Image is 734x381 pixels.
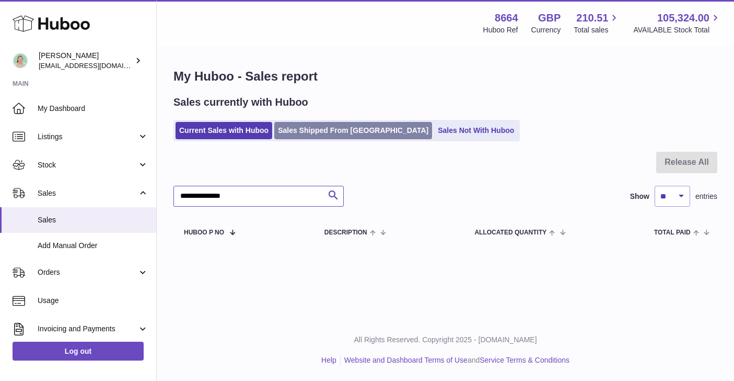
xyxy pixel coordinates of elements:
span: Total paid [654,229,691,236]
strong: GBP [538,11,561,25]
span: Sales [38,215,148,225]
span: 105,324.00 [657,11,709,25]
span: Usage [38,296,148,306]
a: Current Sales with Huboo [176,122,272,139]
h1: My Huboo - Sales report [173,68,717,85]
span: Orders [38,267,137,277]
a: 210.51 Total sales [574,11,620,35]
span: Listings [38,132,137,142]
span: Total sales [574,25,620,35]
a: Service Terms & Conditions [480,356,569,364]
span: Add Manual Order [38,241,148,251]
span: Sales [38,188,137,198]
div: Currency [531,25,561,35]
span: Description [324,229,367,236]
span: Stock [38,160,137,170]
a: Sales Shipped From [GEOGRAPHIC_DATA] [274,122,432,139]
div: [PERSON_NAME] [39,51,133,71]
a: Log out [13,342,144,361]
span: Huboo P no [184,229,224,236]
div: Huboo Ref [483,25,518,35]
span: ALLOCATED Quantity [474,229,546,236]
p: All Rights Reserved. Copyright 2025 - [DOMAIN_NAME] [165,335,726,345]
h2: Sales currently with Huboo [173,95,308,109]
a: Help [321,356,336,364]
span: [EMAIL_ADDRESS][DOMAIN_NAME] [39,61,154,70]
label: Show [630,192,649,201]
span: entries [695,192,717,201]
span: Invoicing and Payments [38,324,137,334]
span: AVAILABLE Stock Total [633,25,721,35]
a: Website and Dashboard Terms of Use [344,356,468,364]
img: hello@thefacialcuppingexpert.com [13,53,28,69]
span: My Dashboard [38,104,148,114]
a: Sales Not With Huboo [434,122,518,139]
strong: 8664 [495,11,518,25]
li: and [341,355,569,365]
span: 210.51 [576,11,608,25]
a: 105,324.00 AVAILABLE Stock Total [633,11,721,35]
